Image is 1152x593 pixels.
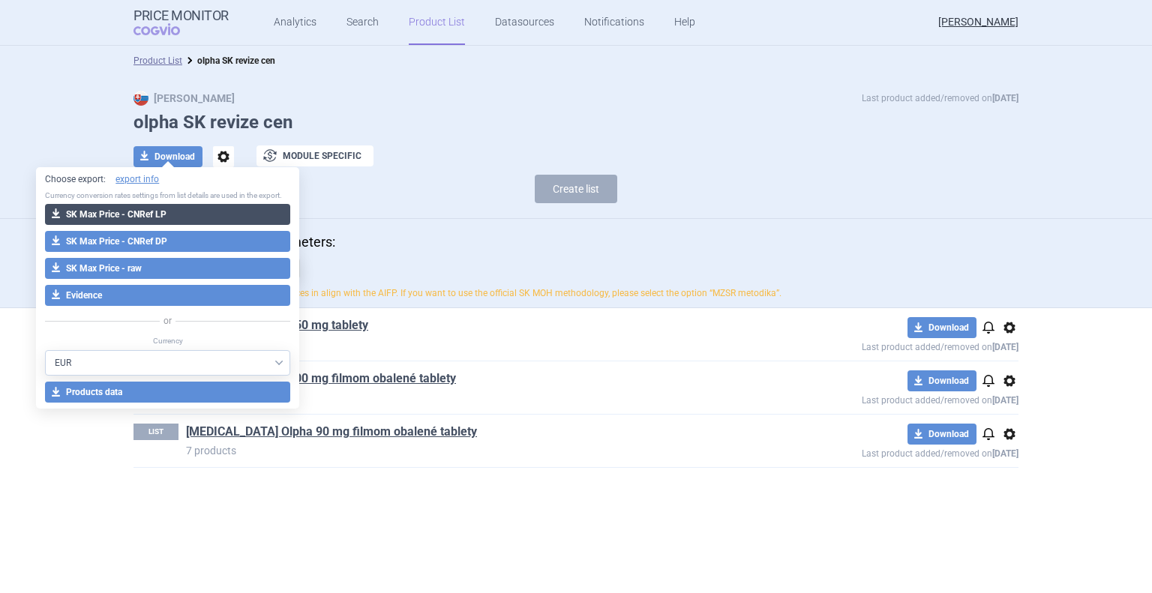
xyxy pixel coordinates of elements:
p: Last product added/removed on [753,445,1018,459]
img: SK [133,91,148,106]
button: Create list [535,175,617,203]
strong: [DATE] [992,342,1018,352]
button: SK Max Price - raw [45,258,290,279]
a: [MEDICAL_DATA] Olpha 90 mg filmom obalené tablety [186,424,477,440]
p: Currency conversion rates settings from list details are used in the export. [45,190,290,201]
strong: [DATE] [992,93,1018,103]
p: Currency [45,336,290,346]
h1: Abiraterone Olpha 250 mg tablety [186,317,753,337]
a: Price MonitorCOGVIO [133,8,229,37]
p: 2 products [186,337,753,352]
button: Download [907,370,976,391]
li: Product List [133,53,182,68]
a: export info [115,173,159,186]
strong: [DATE] [992,395,1018,406]
p: 7 products [186,390,753,405]
strong: olpha SK revize cen [197,55,275,66]
p: Max price calculation parameters: [133,234,1018,250]
h1: olpha SK revize cen [133,112,1018,133]
p: Last product added/removed on [753,391,1018,406]
strong: Price Monitor [133,8,229,23]
button: Download [133,146,202,167]
p: Choose export: [45,173,290,186]
button: SK Max Price - CNRef LP [45,204,290,225]
p: LIST [133,424,178,440]
button: Download [907,317,976,338]
p: Last product added/removed on [862,91,1018,106]
h1: Ticagrelor Olpha 90 mg filmom obalené tablety [186,424,753,443]
p: 7 products [186,443,753,458]
span: COGVIO [133,23,201,35]
p: Last product added/removed on [753,338,1018,352]
strong: [DATE] [992,448,1018,459]
p: By default, Price Monitor recalculates prices in align with the AIFP. If you want to use the offi... [133,287,1018,300]
button: Products data [45,382,290,403]
button: SK Max Price - CNRef DP [45,231,290,252]
span: or [160,313,175,328]
li: olpha SK revize cen [182,53,275,68]
button: Download [907,424,976,445]
a: Abiraterone Olpha 500 mg filmom obalené tablety [186,370,456,387]
button: Module specific [256,145,373,166]
strong: [PERSON_NAME] [133,92,235,104]
button: Evidence [45,285,290,306]
a: Product List [133,55,182,66]
h1: Abiraterone Olpha 500 mg filmom obalené tablety [186,370,753,390]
